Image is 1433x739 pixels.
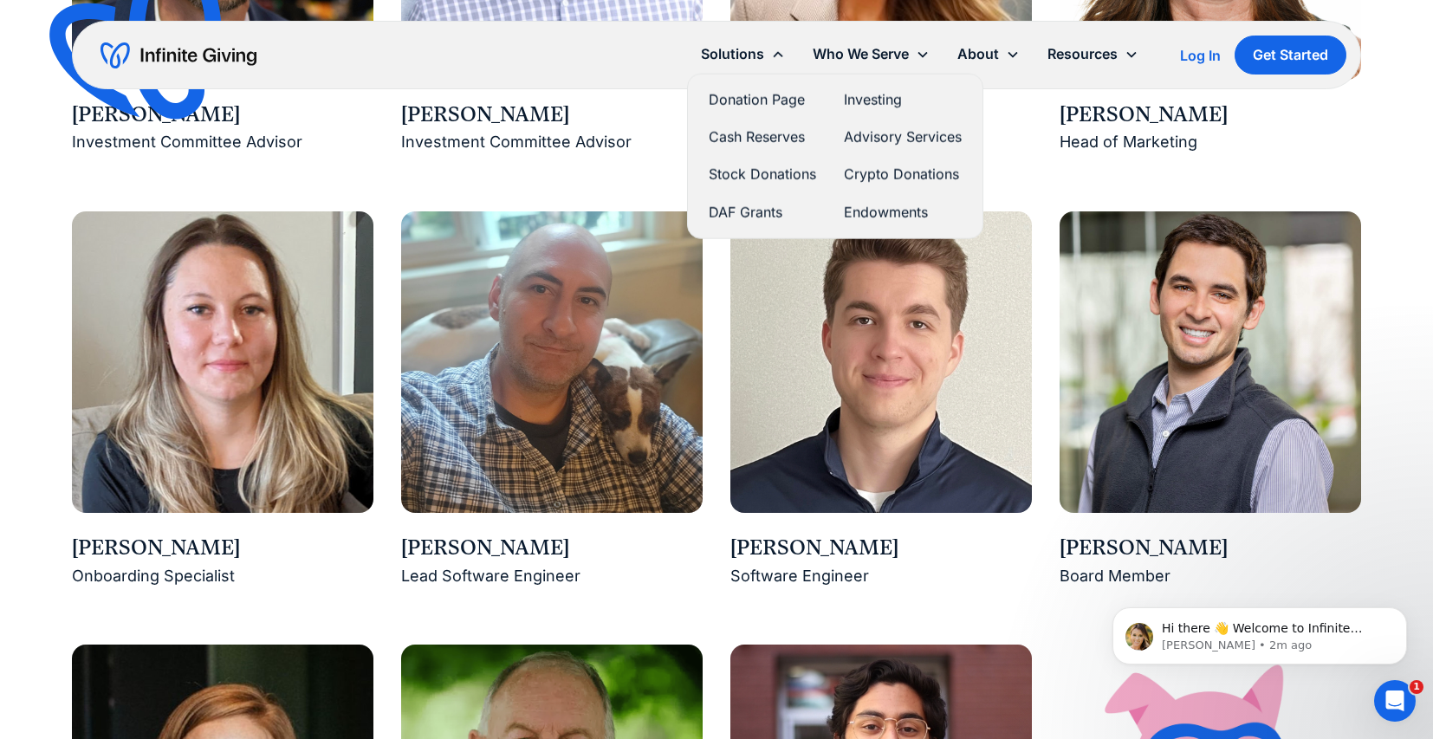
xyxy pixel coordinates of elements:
[687,36,799,73] div: Solutions
[709,126,816,149] a: Cash Reserves
[401,534,703,563] div: [PERSON_NAME]
[709,163,816,186] a: Stock Donations
[701,42,764,66] div: Solutions
[709,88,816,112] a: Donation Page
[943,36,1034,73] div: About
[1060,100,1361,130] div: [PERSON_NAME]
[72,563,373,590] div: Onboarding Specialist
[1374,680,1416,722] iframe: Intercom live chat
[730,534,1032,563] div: [PERSON_NAME]
[1060,534,1361,563] div: [PERSON_NAME]
[401,100,703,130] div: [PERSON_NAME]
[401,563,703,590] div: Lead Software Engineer
[813,42,909,66] div: Who We Serve
[1060,129,1361,156] div: Head of Marketing
[844,200,962,224] a: Endowments
[957,42,999,66] div: About
[1235,36,1346,75] a: Get Started
[1180,45,1221,66] a: Log In
[1047,42,1118,66] div: Resources
[1086,571,1433,692] iframe: Intercom notifications message
[844,88,962,112] a: Investing
[730,563,1032,590] div: Software Engineer
[72,534,373,563] div: [PERSON_NAME]
[844,126,962,149] a: Advisory Services
[401,129,703,156] div: Investment Committee Advisor
[1180,49,1221,62] div: Log In
[1410,680,1423,694] span: 1
[687,74,983,239] nav: Solutions
[1060,563,1361,590] div: Board Member
[101,42,256,69] a: home
[709,200,816,224] a: DAF Grants
[844,163,962,186] a: Crypto Donations
[799,36,943,73] div: Who We Serve
[1034,36,1152,73] div: Resources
